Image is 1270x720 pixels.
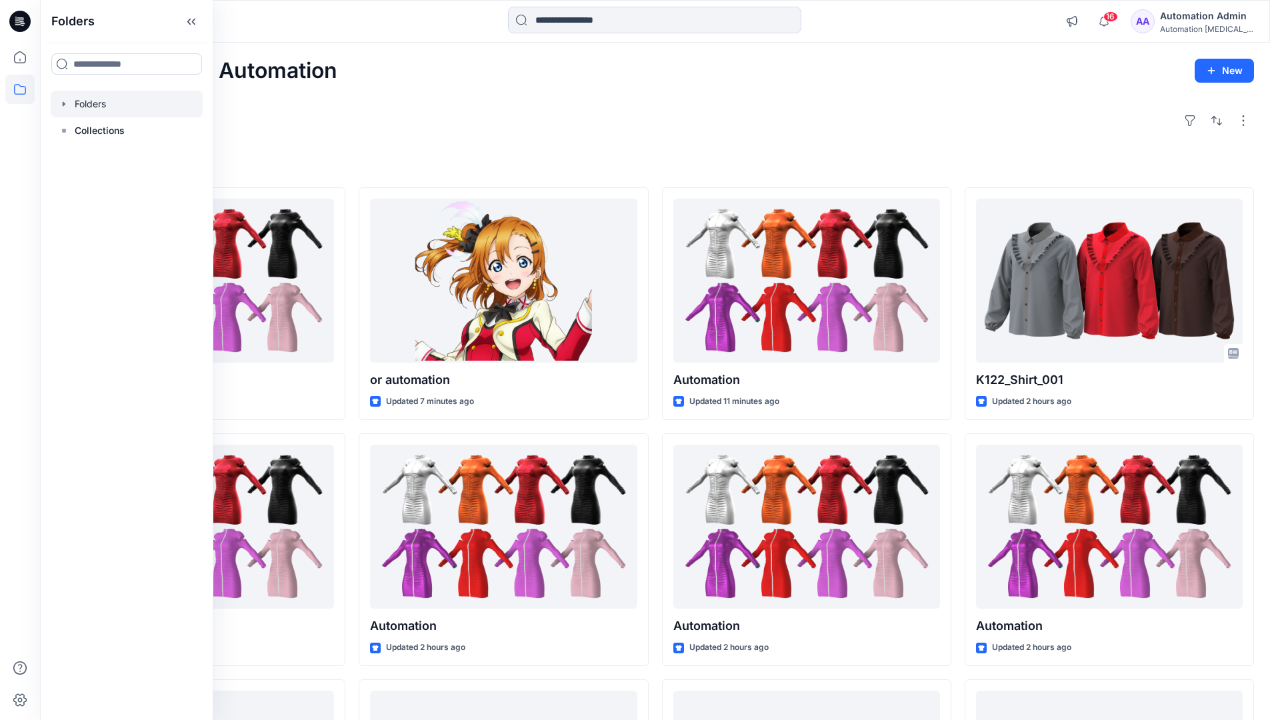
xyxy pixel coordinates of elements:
[1195,59,1254,83] button: New
[976,445,1243,609] a: Automation
[689,395,779,409] p: Updated 11 minutes ago
[370,445,637,609] a: Automation
[370,617,637,635] p: Automation
[976,617,1243,635] p: Automation
[673,617,940,635] p: Automation
[56,158,1254,174] h4: Styles
[673,445,940,609] a: Automation
[992,641,1071,655] p: Updated 2 hours ago
[976,371,1243,389] p: K122_Shirt_001
[386,641,465,655] p: Updated 2 hours ago
[689,641,769,655] p: Updated 2 hours ago
[370,371,637,389] p: or automation
[1103,11,1118,22] span: 16
[673,199,940,363] a: Automation
[75,123,125,139] p: Collections
[976,199,1243,363] a: K122_Shirt_001
[1160,24,1253,34] div: Automation [MEDICAL_DATA]...
[386,395,474,409] p: Updated 7 minutes ago
[1131,9,1155,33] div: AA
[992,395,1071,409] p: Updated 2 hours ago
[370,199,637,363] a: or automation
[1160,8,1253,24] div: Automation Admin
[673,371,940,389] p: Automation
